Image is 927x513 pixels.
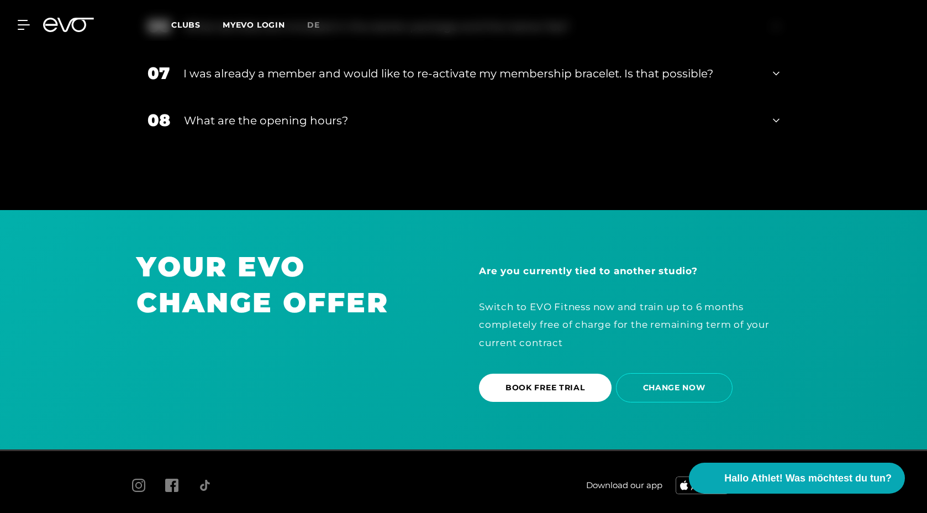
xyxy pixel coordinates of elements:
div: What are the opening hours? [184,112,759,129]
h1: YOUR EVO CHANGE OFFER [136,249,448,321]
a: MYEVO LOGIN [223,20,285,30]
div: 07 [148,61,170,86]
a: de [307,19,333,32]
button: Hallo Athlet! Was möchtest du tun? [689,463,905,494]
a: Clubs [171,19,223,30]
div: I was already a member and would like to re-activate my membership bracelet. Is that possible? [183,65,759,82]
span: de [307,20,320,30]
div: Switch to EVO Fitness now and train up to 6 months completely free of charge for the remaining te... [479,262,791,351]
a: CHANGE NOW [616,365,737,411]
span: Hallo Athlet! Was möchtest du tun? [724,471,892,486]
div: 08 [148,108,170,133]
span: Clubs [171,20,201,30]
span: Download our app [586,479,662,492]
span: BOOK FREE TRIAL [505,382,585,394]
img: evofitness app [676,477,729,494]
span: CHANGE NOW [643,382,705,394]
a: BOOK FREE TRIAL [479,365,616,410]
strong: Are you currently tied to another studio? [479,265,698,276]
